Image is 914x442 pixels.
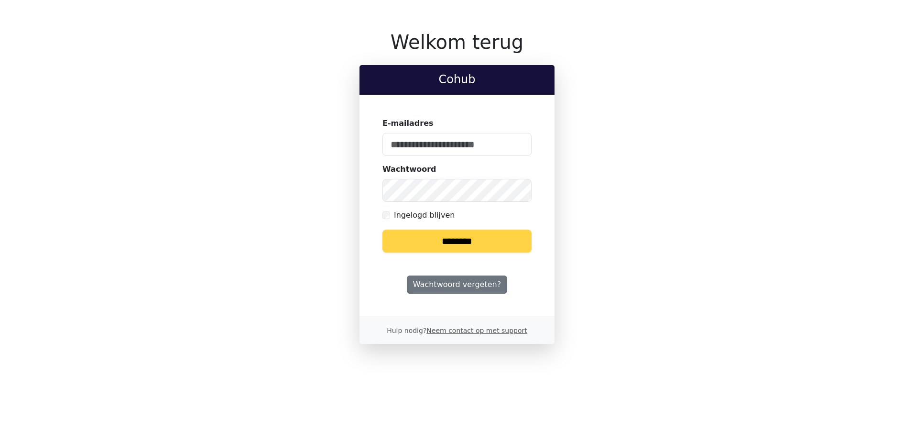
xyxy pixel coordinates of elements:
h2: Cohub [367,73,547,87]
label: E-mailadres [382,118,434,129]
h1: Welkom terug [359,31,555,54]
small: Hulp nodig? [387,327,527,334]
label: Wachtwoord [382,164,436,175]
label: Ingelogd blijven [394,210,455,221]
a: Neem contact op met support [426,327,527,334]
a: Wachtwoord vergeten? [407,276,507,294]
